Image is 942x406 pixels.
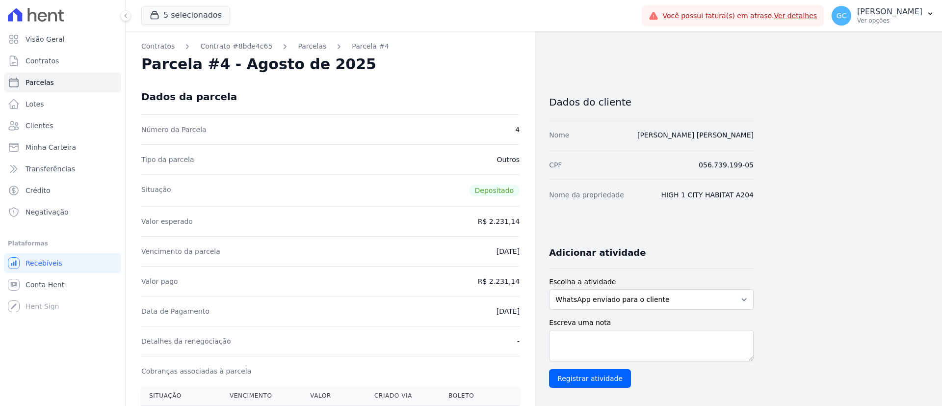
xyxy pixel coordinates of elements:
a: Negativação [4,202,121,222]
span: GC [837,12,847,19]
span: Crédito [26,186,51,195]
dd: [DATE] [497,246,520,256]
div: Plataformas [8,238,117,249]
button: 5 selecionados [141,6,230,25]
span: Recebíveis [26,258,62,268]
dd: R$ 2.231,14 [478,276,520,286]
dt: Tipo da parcela [141,155,194,164]
a: Recebíveis [4,253,121,273]
p: Ver opções [857,17,922,25]
span: Depositado [469,185,520,196]
dt: CPF [549,160,562,170]
th: Boleto [441,386,498,406]
dd: - [517,336,520,346]
a: Clientes [4,116,121,135]
span: Transferências [26,164,75,174]
dd: HIGH 1 CITY HABITAT A204 [661,190,754,200]
nav: Breadcrumb [141,41,520,52]
a: Contratos [141,41,175,52]
a: Contratos [4,51,121,71]
dt: Cobranças associadas à parcela [141,366,251,376]
span: Parcelas [26,78,54,87]
span: Negativação [26,207,69,217]
dt: Número da Parcela [141,125,207,135]
span: Conta Hent [26,280,64,290]
span: Clientes [26,121,53,131]
dd: 4 [515,125,520,135]
th: Criado via [366,386,441,406]
a: Ver detalhes [774,12,817,20]
dt: Situação [141,185,171,196]
th: Valor [302,386,366,406]
a: Contrato #8bde4c65 [200,41,272,52]
span: Visão Geral [26,34,65,44]
dd: R$ 2.231,14 [478,217,520,226]
dt: Detalhes da renegociação [141,336,231,346]
h3: Dados do cliente [549,96,754,108]
a: Crédito [4,181,121,200]
a: Parcelas [298,41,326,52]
a: [PERSON_NAME] [PERSON_NAME] [637,131,754,139]
a: Parcela #4 [352,41,389,52]
span: Contratos [26,56,59,66]
a: Lotes [4,94,121,114]
span: Minha Carteira [26,142,76,152]
dd: 056.739.199-05 [699,160,754,170]
dt: Valor pago [141,276,178,286]
th: Vencimento [222,386,302,406]
th: Situação [141,386,222,406]
input: Registrar atividade [549,369,631,388]
a: Transferências [4,159,121,179]
div: Dados da parcela [141,91,237,103]
a: Visão Geral [4,29,121,49]
p: [PERSON_NAME] [857,7,922,17]
dd: Outros [497,155,520,164]
dt: Nome [549,130,569,140]
label: Escreva uma nota [549,318,754,328]
a: Conta Hent [4,275,121,295]
dt: Data de Pagamento [141,306,209,316]
dd: [DATE] [497,306,520,316]
a: Minha Carteira [4,137,121,157]
span: Você possui fatura(s) em atraso. [662,11,817,21]
dt: Valor esperado [141,217,193,226]
button: GC [PERSON_NAME] Ver opções [824,2,942,29]
dt: Nome da propriedade [549,190,624,200]
label: Escolha a atividade [549,277,754,287]
h2: Parcela #4 - Agosto de 2025 [141,55,376,73]
span: Lotes [26,99,44,109]
dt: Vencimento da parcela [141,246,220,256]
h3: Adicionar atividade [549,247,646,259]
a: Parcelas [4,73,121,92]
